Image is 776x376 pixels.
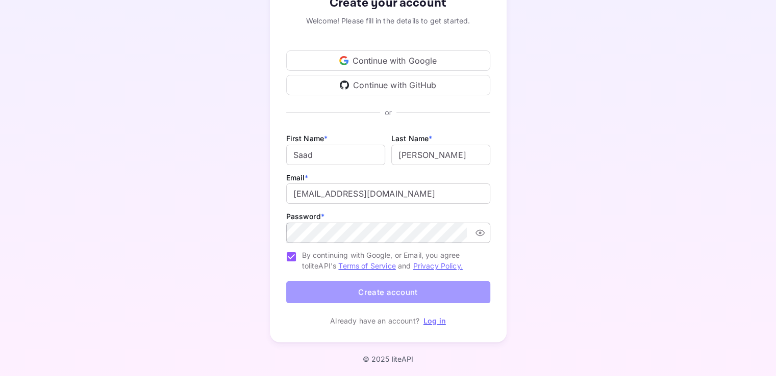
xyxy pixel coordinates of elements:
p: © 2025 liteAPI [362,355,413,363]
label: Password [286,212,324,221]
p: Already have an account? [330,315,419,326]
div: Continue with GitHub [286,75,490,95]
label: Last Name [391,134,433,143]
button: Create account [286,281,490,303]
input: Doe [391,145,490,165]
input: John [286,145,385,165]
a: Privacy Policy. [413,261,463,270]
div: Welcome! Please fill in the details to get started. [286,15,490,26]
a: Log in [423,316,446,325]
a: Terms of Service [338,261,395,270]
label: Email [286,173,309,182]
span: By continuing with Google, or Email, you agree to liteAPI's and [302,250,482,271]
div: Continue with Google [286,50,490,71]
input: johndoe@gmail.com [286,183,490,204]
button: toggle password visibility [471,224,489,242]
label: First Name [286,134,328,143]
